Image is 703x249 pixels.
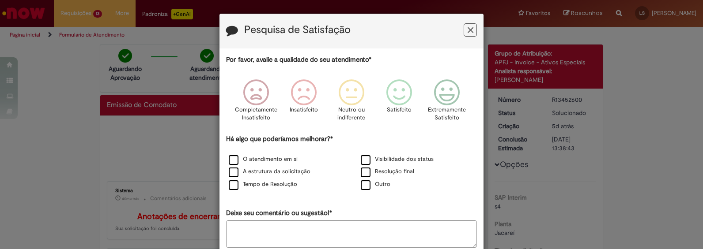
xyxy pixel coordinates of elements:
div: Completamente Insatisfeito [233,73,278,133]
p: Insatisfeito [290,106,318,114]
label: Visibilidade dos status [361,155,434,164]
div: Há algo que poderíamos melhorar?* [226,134,477,191]
label: Pesquisa de Satisfação [244,24,351,36]
p: Satisfeito [387,106,412,114]
label: A estrutura da solicitação [229,167,310,176]
div: Satisfeito [377,73,422,133]
label: Por favor, avalie a qualidade do seu atendimento* [226,55,371,64]
label: Resolução final [361,167,414,176]
div: Insatisfeito [281,73,326,133]
label: Outro [361,180,390,189]
div: Extremamente Satisfeito [424,73,469,133]
div: Neutro ou indiferente [329,73,374,133]
label: Deixe seu comentário ou sugestão!* [226,208,332,218]
label: O atendimento em si [229,155,298,164]
p: Neutro ou indiferente [336,106,367,122]
p: Completamente Insatisfeito [235,106,277,122]
label: Tempo de Resolução [229,180,297,189]
p: Extremamente Satisfeito [428,106,466,122]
